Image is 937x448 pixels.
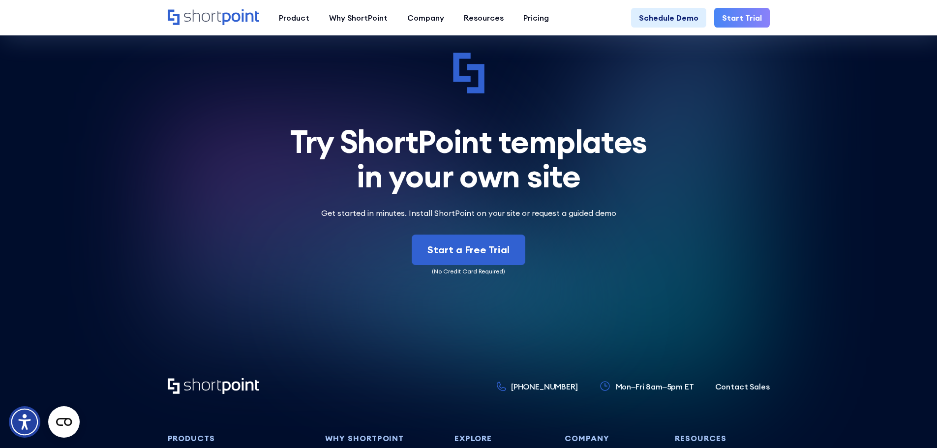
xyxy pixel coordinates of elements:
a: Home [168,9,259,26]
div: Company [407,12,444,24]
a: Contact Sales [715,381,770,392]
button: Open CMP widget [48,406,80,438]
div: Try ShortPoint templates in your own site [168,124,770,194]
a: [PHONE_NUMBER] [497,381,578,392]
div: Pricing [523,12,549,24]
a: Why ShortPoint [319,8,397,28]
div: Start a Free Trial [427,242,510,257]
h3: Resources [675,434,769,443]
div: Resources [464,12,504,24]
h3: Products [168,434,309,443]
a: Pricing [514,8,559,28]
p: Get started in minutes. Install ShortPoint on your site or request a guided demo [315,207,622,219]
a: Start a Free Trial [412,235,525,265]
h3: Company [565,434,659,443]
h3: Explore [454,434,549,443]
div: Product [279,12,309,24]
a: Start Trial [714,8,770,28]
a: Product [269,8,319,28]
a: Company [397,8,454,28]
div: Why ShortPoint [329,12,388,24]
p: (No Credit Card Required) [168,267,770,276]
iframe: Chat Widget [888,401,937,448]
h3: Why Shortpoint [325,434,439,443]
a: Home [168,378,259,395]
a: Resources [454,8,514,28]
p: [PHONE_NUMBER] [511,381,578,392]
a: Schedule Demo [631,8,706,28]
p: Mon–Fri 8am–5pm ET [616,381,694,392]
div: Accessibility Menu [9,406,40,438]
